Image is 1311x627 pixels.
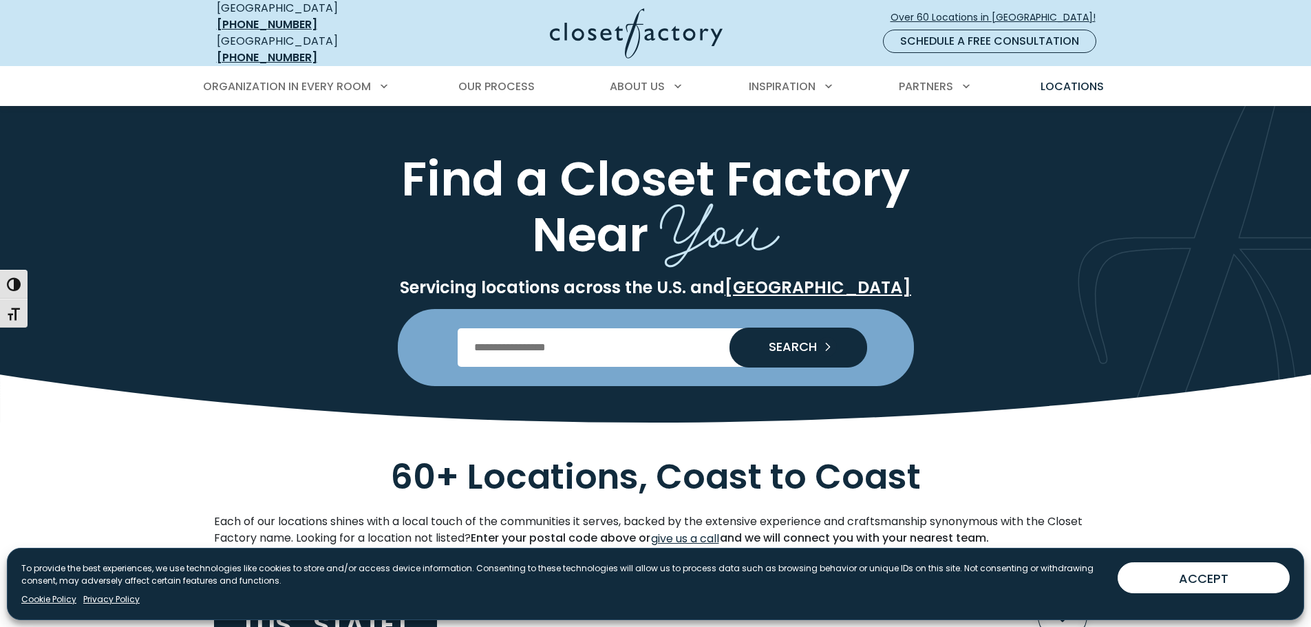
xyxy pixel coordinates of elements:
[217,17,317,32] a: [PHONE_NUMBER]
[1118,562,1290,593] button: ACCEPT
[83,593,140,606] a: Privacy Policy
[401,145,910,212] span: Find a Closet Factory
[729,328,867,368] button: Search our Nationwide Locations
[650,530,720,548] a: give us a call
[899,78,953,94] span: Partners
[458,78,535,94] span: Our Process
[203,78,371,94] span: Organization in Every Room
[471,530,989,546] strong: Enter your postal code above or and we will connect you with your nearest team.
[193,67,1118,106] nav: Primary Menu
[391,452,921,501] span: 60+ Locations, Coast to Coast
[214,277,1098,298] p: Servicing locations across the U.S. and
[891,10,1107,25] span: Over 60 Locations in [GEOGRAPHIC_DATA]!
[21,593,76,606] a: Cookie Policy
[725,276,911,299] a: [GEOGRAPHIC_DATA]
[532,201,648,268] span: Near
[749,78,816,94] span: Inspiration
[1041,78,1104,94] span: Locations
[217,33,416,66] div: [GEOGRAPHIC_DATA]
[217,50,317,65] a: [PHONE_NUMBER]
[21,562,1107,587] p: To provide the best experiences, we use technologies like cookies to store and/or access device i...
[883,30,1096,53] a: Schedule a Free Consultation
[458,328,853,367] input: Enter Postal Code
[758,341,817,353] span: SEARCH
[660,172,780,273] span: You
[890,6,1107,30] a: Over 60 Locations in [GEOGRAPHIC_DATA]!
[214,513,1098,548] p: Each of our locations shines with a local touch of the communities it serves, backed by the exten...
[610,78,665,94] span: About Us
[550,8,723,59] img: Closet Factory Logo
